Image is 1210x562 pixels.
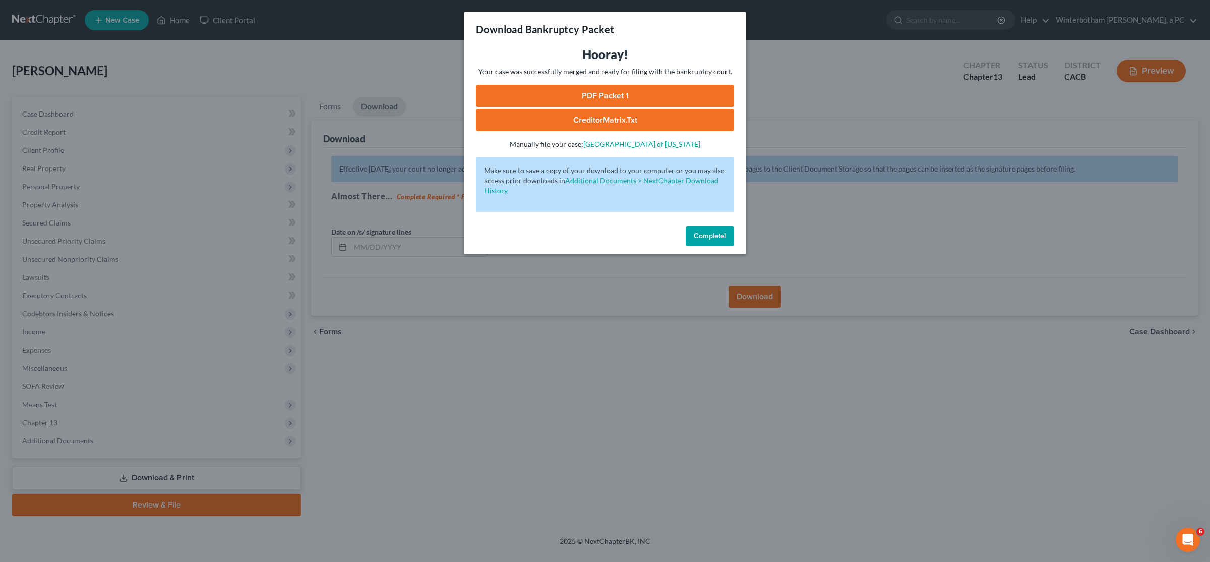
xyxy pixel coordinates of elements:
p: Your case was successfully merged and ready for filing with the bankruptcy court. [476,67,734,77]
span: Complete! [694,232,726,240]
span: 6 [1196,528,1204,536]
a: CreditorMatrix.txt [476,109,734,131]
button: Complete! [686,226,734,246]
h3: Download Bankruptcy Packet [476,22,614,36]
p: Make sure to save a copy of your download to your computer or you may also access prior downloads in [484,165,726,196]
h3: Hooray! [476,46,734,63]
a: [GEOGRAPHIC_DATA] of [US_STATE] [583,140,700,148]
p: Manually file your case: [476,139,734,149]
a: PDF Packet 1 [476,85,734,107]
a: Additional Documents > NextChapter Download History. [484,176,718,195]
iframe: Intercom live chat [1176,528,1200,552]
